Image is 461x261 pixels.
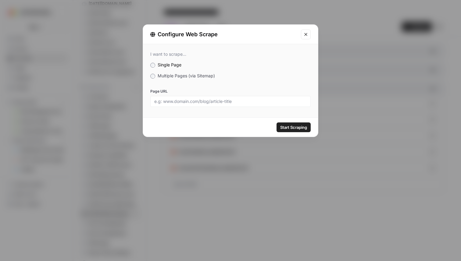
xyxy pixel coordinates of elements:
[150,63,155,68] input: Single Page
[154,99,307,104] input: e.g: www.domain.com/blog/article-title
[158,62,181,67] span: Single Page
[150,89,311,94] label: Page URL
[150,51,311,57] div: I want to scrape...
[280,124,307,130] span: Start Scraping
[301,30,311,39] button: Close modal
[277,122,311,132] button: Start Scraping
[150,30,297,39] div: Configure Web Scrape
[150,74,155,79] input: Multiple Pages (via Sitemap)
[158,73,215,78] span: Multiple Pages (via Sitemap)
